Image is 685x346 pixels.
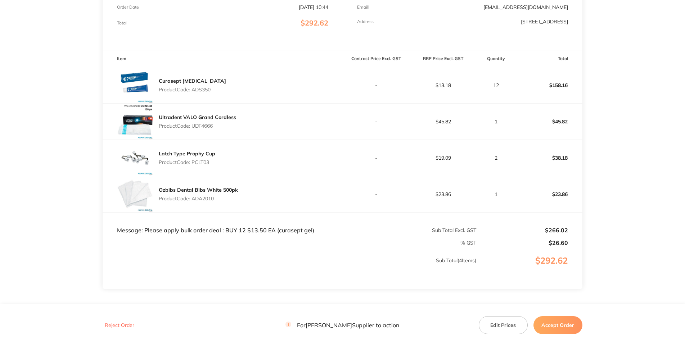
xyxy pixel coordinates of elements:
[515,149,582,167] p: $38.18
[477,256,582,280] p: $292.62
[117,21,127,26] p: Total
[159,159,215,165] p: Product Code: PCLT03
[117,104,153,140] img: bHg4ZjJ4dQ
[477,155,515,161] p: 2
[477,82,515,88] p: 12
[477,191,515,197] p: 1
[343,155,409,161] p: -
[357,5,369,10] p: Emaill
[343,119,409,124] p: -
[159,114,236,120] a: Ultradent VALO Grand Cordless
[343,50,410,67] th: Contract Price Excl. GST
[103,322,136,329] button: Reject Order
[301,18,328,27] span: $292.62
[410,191,476,197] p: $23.86
[117,67,153,103] img: cDJrazh6bQ
[159,187,238,193] a: Ozbibs Dental Bibs White 500pk
[515,77,582,94] p: $158.16
[410,50,477,67] th: RRP Price Excl. GST
[159,123,236,129] p: Product Code: UDT4666
[533,316,582,334] button: Accept Order
[410,119,476,124] p: $45.82
[477,119,515,124] p: 1
[477,50,515,67] th: Quantity
[410,82,476,88] p: $13.18
[343,227,477,233] p: Sub Total Excl. GST
[483,4,568,10] a: [EMAIL_ADDRESS][DOMAIN_NAME]
[159,150,215,157] a: Latch Type Prophy Cup
[343,191,409,197] p: -
[103,50,342,67] th: Item
[103,212,342,234] td: Message: Please apply bulk order deal : BUY 12 $13.50 EA (curasept gel)
[477,240,568,246] p: $26.60
[521,19,568,24] p: [STREET_ADDRESS]
[515,113,582,130] p: $45.82
[103,258,476,278] p: Sub Total ( 4 Items)
[159,196,238,201] p: Product Code: ADA2010
[515,186,582,203] p: $23.86
[343,82,409,88] p: -
[117,176,153,212] img: MXhxb2gzYw
[477,227,568,233] p: $266.02
[117,5,139,10] p: Order Date
[357,19,374,24] p: Address
[479,316,528,334] button: Edit Prices
[410,155,476,161] p: $19.09
[159,87,226,92] p: Product Code: ADS350
[117,140,153,176] img: cTIyejNseg
[299,4,328,10] p: [DATE] 10:44
[285,322,399,329] p: For [PERSON_NAME] Supplier to action
[515,50,582,67] th: Total
[103,240,476,246] p: % GST
[159,78,226,84] a: Curasept [MEDICAL_DATA]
